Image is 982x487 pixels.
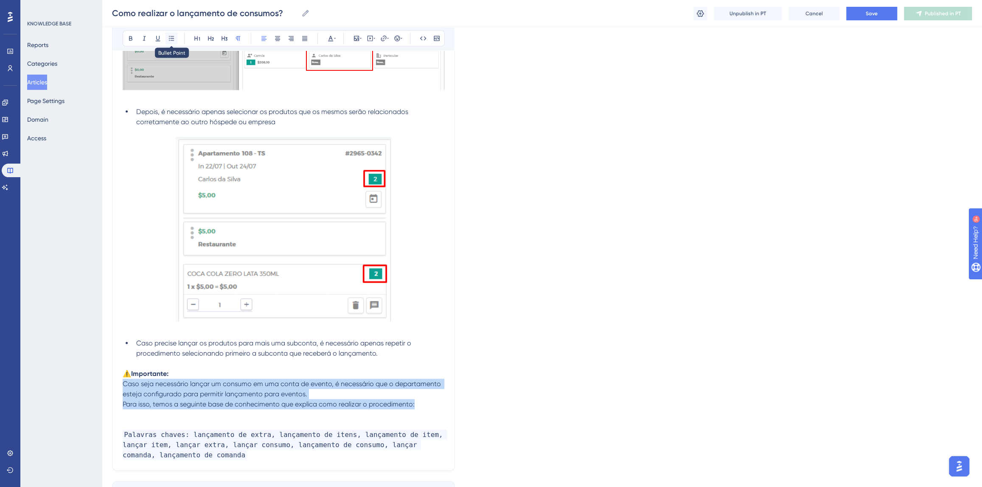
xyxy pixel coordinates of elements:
[925,10,961,17] span: Published in PT
[123,430,447,460] span: Palavras chaves: lançamento de extra, lançamento de itens, lançamento de item, lançar item, lança...
[904,7,972,20] button: Published in PT
[805,10,823,17] span: Cancel
[123,400,415,408] span: Para isso, temos a seguinte base de conhecimento que explica como realizar o procedimento:
[714,7,782,20] button: Unpublish in PT
[27,93,65,109] button: Page Settings
[27,20,71,27] div: KNOWLEDGE BASE
[27,56,57,71] button: Categories
[58,4,63,11] div: 9+
[123,370,131,378] span: ⚠️
[788,7,839,20] button: Cancel
[27,112,48,127] button: Domain
[27,75,47,90] button: Articles
[136,108,410,126] span: Depois, é necessário apenas selecionar os produtos que os mesmos serão relacionados corretamente ...
[112,7,298,19] input: Article Name
[27,37,48,53] button: Reports
[946,454,972,479] iframe: UserGuiding AI Assistant Launcher
[136,339,413,357] span: Caso precise lançar os produtos para mais uma subconta, é necessário apenas repetir o procediment...
[27,131,46,146] button: Access
[20,2,53,12] span: Need Help?
[846,7,897,20] button: Save
[123,380,443,398] span: Caso seja necessário lançar um consumo em uma conta de evento, é necessário que o departamento es...
[729,10,766,17] span: Unpublish in PT
[866,10,878,17] span: Save
[131,370,168,378] strong: Importante:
